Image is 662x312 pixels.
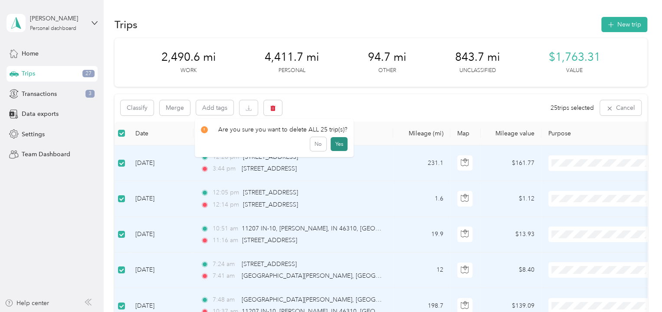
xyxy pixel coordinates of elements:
[213,188,239,197] span: 12:05 pm
[601,17,647,32] button: New trip
[450,122,481,145] th: Map
[180,67,197,75] p: Work
[121,100,154,115] button: Classify
[310,137,326,151] button: No
[213,271,237,281] span: 7:41 am
[279,67,305,75] p: Personal
[161,50,216,64] span: 2,490.6 mi
[242,260,297,268] span: [STREET_ADDRESS]
[242,236,297,244] span: [STREET_ADDRESS]
[481,217,541,253] td: $13.93
[481,145,541,181] td: $161.77
[213,295,237,305] span: 7:48 am
[193,122,393,145] th: Locations
[481,122,541,145] th: Mileage value
[128,145,193,181] td: [DATE]
[331,137,347,151] button: Yes
[22,109,59,118] span: Data exports
[213,152,239,162] span: 12:20 pm
[22,150,70,159] span: Team Dashboard
[459,67,496,75] p: Unclassified
[128,122,193,145] th: Date
[196,100,233,115] button: Add tags
[22,130,45,139] span: Settings
[566,67,583,75] p: Value
[243,189,298,196] span: [STREET_ADDRESS]
[201,125,348,134] div: Are you sure you want to delete ALL 25 trip(s)?
[128,253,193,288] td: [DATE]
[213,224,237,233] span: 10:51 am
[128,181,193,217] td: [DATE]
[242,272,561,279] span: [GEOGRAPHIC_DATA][PERSON_NAME], [GEOGRAPHIC_DATA][PERSON_NAME], IN 47060, [GEOGRAPHIC_DATA]
[265,50,319,64] span: 4,411.7 mi
[22,49,39,58] span: Home
[30,26,76,31] div: Personal dashboard
[82,70,95,78] span: 27
[242,165,297,172] span: [STREET_ADDRESS]
[213,236,238,245] span: 11:16 am
[213,200,239,210] span: 12:14 pm
[378,67,396,75] p: Other
[115,20,138,29] h1: Trips
[481,253,541,288] td: $8.40
[481,181,541,217] td: $1.12
[393,217,450,253] td: 19.9
[30,14,84,23] div: [PERSON_NAME]
[368,50,406,64] span: 94.7 mi
[243,153,298,161] span: [STREET_ADDRESS]
[160,100,190,115] button: Merge
[600,100,641,115] button: Cancel
[393,253,450,288] td: 12
[22,69,35,78] span: Trips
[242,225,423,232] span: 11207 IN-10, [PERSON_NAME], IN 46310, [GEOGRAPHIC_DATA]
[128,217,193,253] td: [DATE]
[549,50,600,64] span: $1,763.31
[243,201,298,208] span: [STREET_ADDRESS]
[455,50,500,64] span: 843.7 mi
[22,89,57,99] span: Transactions
[213,259,237,269] span: 7:24 am
[551,103,594,112] span: 25 trips selected
[613,263,662,312] iframe: Everlance-gr Chat Button Frame
[393,145,450,181] td: 231.1
[213,164,237,174] span: 3:44 pm
[242,296,561,303] span: [GEOGRAPHIC_DATA][PERSON_NAME], [GEOGRAPHIC_DATA][PERSON_NAME], IN 47060, [GEOGRAPHIC_DATA]
[5,299,49,308] button: Help center
[393,122,450,145] th: Mileage (mi)
[393,181,450,217] td: 1.6
[85,90,95,98] span: 3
